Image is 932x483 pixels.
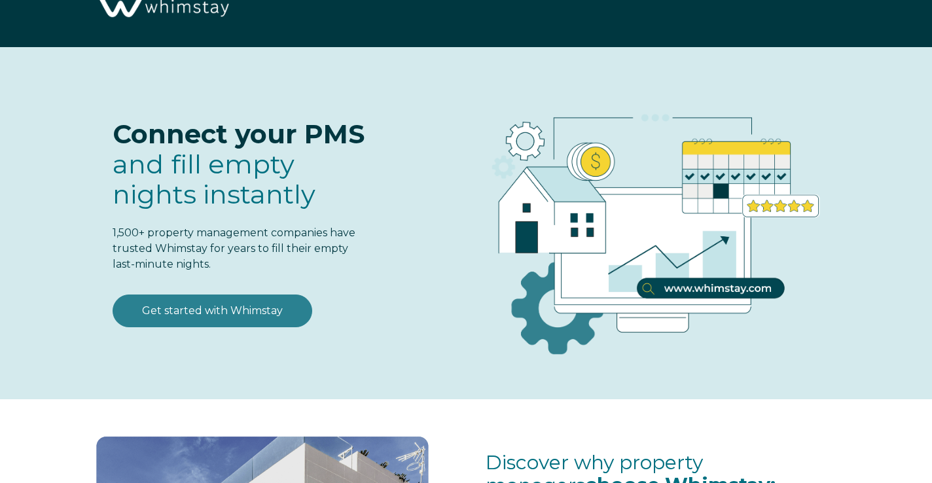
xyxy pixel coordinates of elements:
[418,73,878,376] img: RBO Ilustrations-03
[113,226,355,270] span: 1,500+ property management companies have trusted Whimstay for years to fill their empty last-min...
[113,295,312,327] a: Get started with Whimstay
[113,148,315,210] span: fill empty nights instantly
[113,118,365,150] span: Connect your PMS
[113,148,315,210] span: and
